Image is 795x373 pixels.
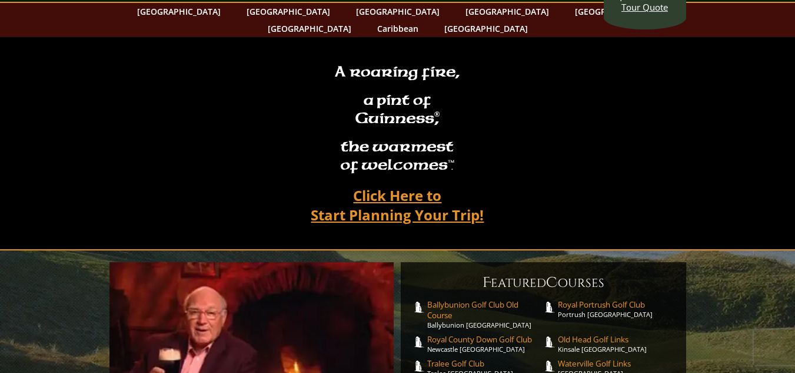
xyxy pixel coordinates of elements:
[241,3,336,20] a: [GEOGRAPHIC_DATA]
[546,273,558,292] span: C
[460,3,555,20] a: [GEOGRAPHIC_DATA]
[262,20,357,37] a: [GEOGRAPHIC_DATA]
[427,358,544,369] span: Tralee Golf Club
[371,20,424,37] a: Caribbean
[438,20,534,37] a: [GEOGRAPHIC_DATA]
[427,334,544,345] span: Royal County Down Golf Club
[558,358,674,369] span: Waterville Golf Links
[483,273,491,292] span: F
[327,58,467,181] h2: A roaring fire, a pint of Guinness , the warmest of welcomesâ„¢.
[558,299,674,310] span: Royal Portrush Golf Club
[558,334,674,345] span: Old Head Golf Links
[427,299,544,321] span: Ballybunion Golf Club Old Course
[413,273,674,292] h6: eatured ourses
[558,334,674,354] a: Old Head Golf LinksKinsale [GEOGRAPHIC_DATA]
[350,3,445,20] a: [GEOGRAPHIC_DATA]
[427,299,544,329] a: Ballybunion Golf Club Old CourseBallybunion [GEOGRAPHIC_DATA]
[131,3,227,20] a: [GEOGRAPHIC_DATA]
[558,299,674,319] a: Royal Portrush Golf ClubPortrush [GEOGRAPHIC_DATA]
[427,334,544,354] a: Royal County Down Golf ClubNewcastle [GEOGRAPHIC_DATA]
[299,181,495,229] a: Click Here toStart Planning Your Trip!
[569,3,664,20] a: [GEOGRAPHIC_DATA]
